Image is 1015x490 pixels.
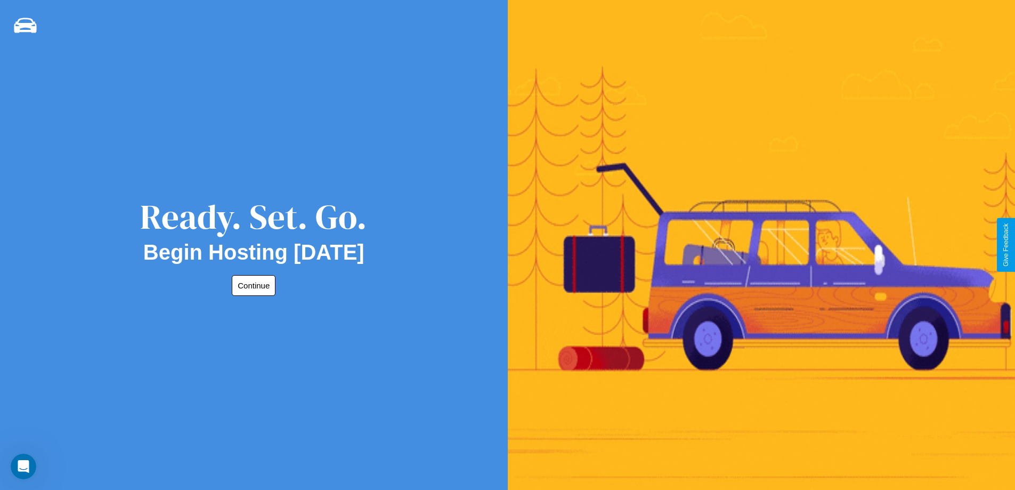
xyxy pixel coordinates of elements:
[1002,223,1010,267] div: Give Feedback
[232,275,275,296] button: Continue
[143,240,364,264] h2: Begin Hosting [DATE]
[140,193,367,240] div: Ready. Set. Go.
[11,454,36,479] iframe: Intercom live chat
